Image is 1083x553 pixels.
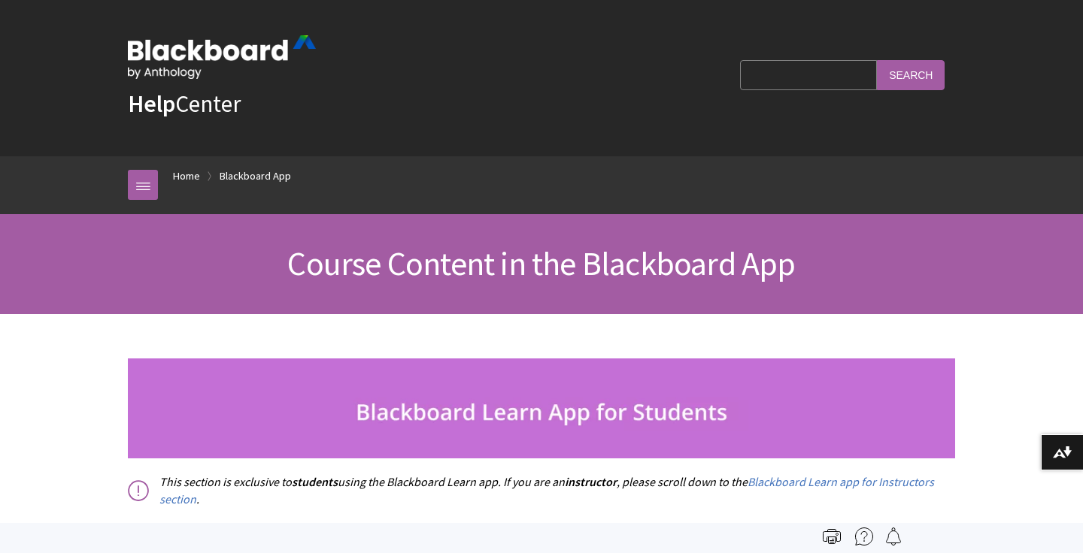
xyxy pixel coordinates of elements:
strong: Help [128,89,175,119]
a: Home [173,167,200,186]
a: HelpCenter [128,89,241,119]
p: This section is exclusive to using the Blackboard Learn app. If you are an , please scroll down t... [128,473,955,507]
img: Follow this page [884,527,902,545]
img: More help [855,527,873,545]
span: students [292,474,338,489]
a: Blackboard App [220,167,291,186]
img: Blackboard by Anthology [128,35,316,79]
img: Print [823,527,841,545]
a: Blackboard Learn app for Instructors section [159,474,934,506]
input: Search [877,60,945,89]
span: instructor [565,474,617,489]
img: studnets_banner [128,358,955,458]
span: Course Content in the Blackboard App [287,243,795,284]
